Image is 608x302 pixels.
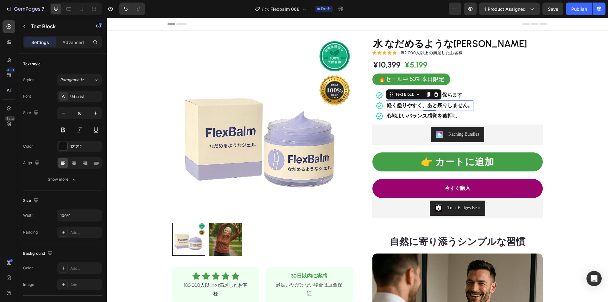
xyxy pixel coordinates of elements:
[23,109,40,117] div: Size
[23,213,34,218] div: Width
[265,6,300,12] span: 水 Flexbalm 068
[23,159,41,167] div: Align
[329,113,337,121] img: KachingBundles.png
[266,21,436,31] h1: 水 なだめるような[PERSON_NAME]
[338,166,364,175] div: 今すぐ購入
[184,255,220,261] strong: 30日以内に実感
[566,3,592,15] button: Publish
[328,187,336,194] img: CLDR_q6erfwCEAE=.png
[586,271,602,286] div: Open Intercom Messenger
[279,83,367,93] div: Rich Text Editor. Editing area: main
[571,6,587,12] div: Publish
[62,39,84,46] p: Advanced
[279,72,361,83] div: Rich Text Editor. Editing area: main
[542,3,563,15] button: Save
[169,264,236,279] span: 満足いただけない場合は返金保証
[479,3,540,15] button: 1 product assigned
[70,282,100,288] div: Add...
[23,144,33,149] div: Color
[119,3,145,15] div: Undo/Redo
[23,196,40,205] div: Size
[314,57,339,66] div: 本日限定
[60,77,84,83] span: Paragraph 1*
[314,137,387,151] div: 👉 カートに追加
[280,85,366,91] strong: 軽く塗りやすく、あと残りしません。
[23,93,31,99] div: Font
[341,187,374,193] div: Trust Badges Bear
[280,95,351,101] strong: 心地よいバランス感覚を後押し
[70,266,100,271] div: Add...
[58,210,101,221] input: Auto
[23,77,34,83] div: Styles
[297,41,321,53] div: ¥5,199
[70,144,100,150] div: 121212
[324,109,377,125] button: Kaching Bundles
[48,176,77,183] div: Show more
[107,18,608,302] iframe: Design area
[70,230,100,235] div: Add...
[41,5,44,13] p: 7
[548,6,558,12] span: Save
[70,94,100,100] div: Urbanist
[262,6,263,12] span: /
[287,74,309,80] div: Text Block
[266,161,436,180] button: 今すぐ購入
[321,6,331,12] span: Draft
[266,135,436,154] button: 👉 カートに追加
[5,116,15,121] div: Beta
[484,6,526,12] span: 1 product assigned
[283,218,419,230] strong: 自然に寄り添うシンプルな習慣
[6,67,15,73] div: 450
[57,74,102,86] button: Paragraph 1*
[23,174,102,185] button: Show more
[266,41,294,53] div: ¥10,399
[23,249,54,258] div: Background
[302,57,314,66] div: 50%
[342,113,372,120] div: Kaching Bundles
[23,61,41,67] div: Text style
[23,265,33,271] div: Color
[31,39,49,46] p: Settings
[323,183,379,198] button: Trust Badges Bear
[31,22,85,30] p: Text Block
[294,33,356,37] span: 182,000人以上の満足したお客様
[23,229,38,235] div: Padding
[23,282,34,287] div: Image
[3,3,47,15] button: 7
[271,57,302,66] div: 🔥セール中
